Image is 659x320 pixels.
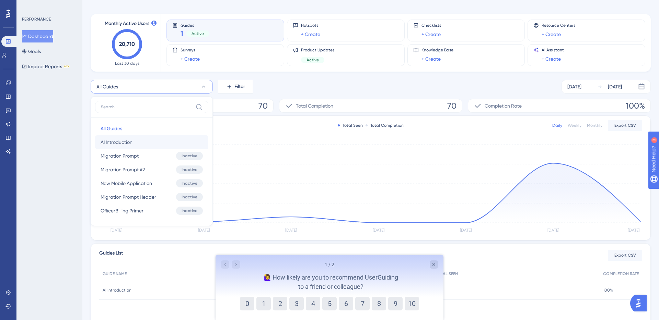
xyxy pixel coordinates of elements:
span: Inactive [182,181,197,186]
span: Guides List [99,249,123,261]
span: Migration Prompt [101,152,139,160]
span: Active [192,31,204,36]
tspan: [DATE] [373,228,384,233]
button: Impact ReportsBETA [22,60,70,73]
span: GUIDE NAME [103,271,127,276]
div: PERFORMANCE [22,16,51,22]
button: Migration Prompt HeaderInactive [95,190,208,204]
button: Export CSV [608,250,642,261]
div: Daily [552,123,562,128]
span: MIgration Prompt #2 [101,165,145,174]
span: Export CSV [614,253,636,258]
span: Filter [234,83,245,91]
button: Migration PromptInactive [95,149,208,163]
button: Dashboard [22,30,53,42]
span: Product Updates [301,47,334,53]
div: [DATE] [567,83,581,91]
button: OfficerBilling PrimerInactive [95,204,208,218]
div: Monthly [587,123,602,128]
button: AI Introduction [95,135,208,149]
div: [DATE] [608,83,622,91]
span: Inactive [182,208,197,213]
span: Active [307,57,319,63]
span: AI Introduction [103,287,131,293]
span: 100% [603,287,613,293]
span: 70 [447,100,456,111]
tspan: [DATE] [198,228,210,233]
span: TOTAL SEEN [436,271,458,276]
span: All Guides [101,124,122,133]
a: + Create [421,55,441,63]
div: Total Seen [338,123,363,128]
span: Monthly Active Users [105,20,149,28]
span: Hotspots [301,23,320,28]
div: Weekly [568,123,581,128]
span: Last 30 days [115,61,139,66]
tspan: [DATE] [460,228,472,233]
button: Filter [218,80,253,94]
a: + Create [421,30,441,38]
input: Search... [101,104,193,110]
button: All Guides [91,80,213,94]
tspan: [DATE] [628,228,639,233]
button: Goals [22,45,41,58]
span: Total Completion [296,102,333,110]
span: Guides [181,23,209,27]
span: Inactive [182,167,197,172]
span: New Mobile Application [101,179,152,187]
text: 20,710 [119,41,135,47]
span: Inactive [182,194,197,200]
span: Surveys [181,47,200,53]
span: All Guides [96,83,118,91]
button: New Mobile ApplicationInactive [95,176,208,190]
span: OfficerBilling Primer [101,207,143,215]
span: Knowledge Base [421,47,453,53]
span: Export CSV [614,123,636,128]
a: + Create [542,55,561,63]
a: + Create [542,30,561,38]
tspan: [DATE] [547,228,559,233]
div: 3 [48,3,50,9]
a: + Create [181,55,200,63]
button: Export CSV [608,120,642,131]
iframe: UserGuiding AI Assistant Launcher [630,293,651,313]
span: Need Help? [16,2,43,10]
span: Completion Rate [485,102,522,110]
span: AI Introduction [101,138,132,146]
div: Total Completion [366,123,404,128]
button: All Guides [95,122,208,135]
span: 70 [258,100,268,111]
span: 1 [181,29,183,38]
button: MIgration Prompt #2Inactive [95,163,208,176]
span: Migration Prompt Header [101,193,156,201]
span: Inactive [182,153,197,159]
tspan: [DATE] [111,228,122,233]
iframe: UserGuiding Survey [216,255,443,320]
tspan: [DATE] [285,228,297,233]
span: COMPLETION RATE [603,271,639,276]
span: Resource Centers [542,23,575,28]
span: Checklists [421,23,441,28]
span: 100% [626,100,645,111]
div: BETA [63,65,70,68]
a: + Create [301,30,320,38]
span: AI Assistant [542,47,564,53]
